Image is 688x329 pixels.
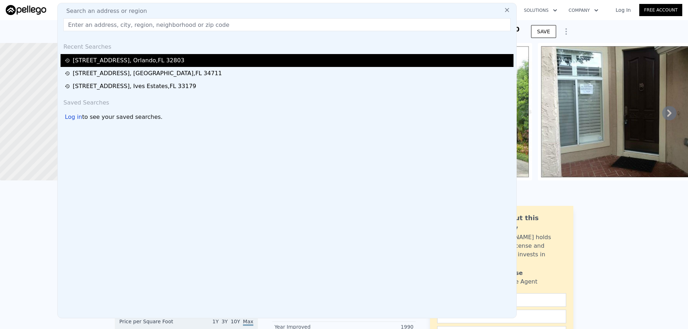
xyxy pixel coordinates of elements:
div: Ask about this property [486,213,566,233]
div: Saved Searches [61,93,513,110]
div: Log in [65,113,82,121]
a: [STREET_ADDRESS], Ives Estates,FL 33179 [65,82,511,91]
a: [STREET_ADDRESS], Orlando,FL 32803 [65,56,511,65]
span: 1Y [212,319,219,324]
div: [STREET_ADDRESS] , Ives Estates , FL 33179 [73,82,196,91]
div: [STREET_ADDRESS] , [GEOGRAPHIC_DATA] , FL 34711 [73,69,222,78]
img: Pellego [6,5,46,15]
button: Company [563,4,604,17]
input: Enter an address, city, region, neighborhood or zip code [63,18,511,31]
div: Recent Searches [61,37,513,54]
button: SAVE [531,25,556,38]
div: Violet Rose [486,269,523,277]
div: [STREET_ADDRESS] , Orlando , FL 32803 [73,56,185,65]
span: to see your saved searches. [82,113,162,121]
button: Solutions [518,4,563,17]
div: [PERSON_NAME] holds a broker license and personally invests in this area [486,233,566,267]
span: Search an address or region [61,7,147,15]
a: Free Account [639,4,682,16]
span: 10Y [231,319,240,324]
button: Show Options [559,24,573,39]
span: 3Y [221,319,228,324]
a: [STREET_ADDRESS], [GEOGRAPHIC_DATA],FL 34711 [65,69,511,78]
a: Log In [607,6,639,14]
span: Max [243,319,253,326]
